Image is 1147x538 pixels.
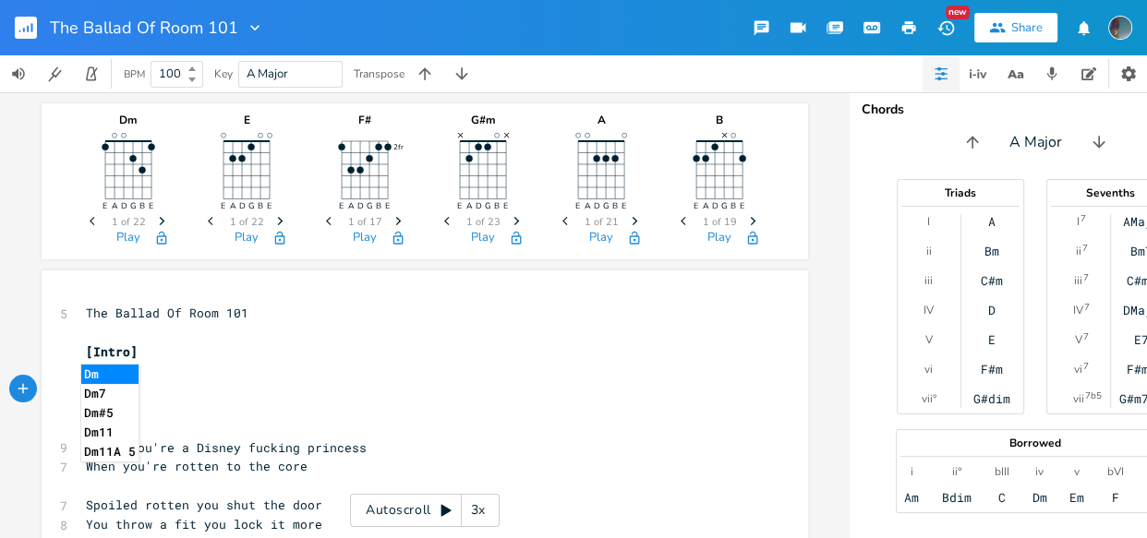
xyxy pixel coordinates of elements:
div: IV [1073,303,1083,317]
div: vi [1074,362,1082,377]
div: ii [1076,244,1081,258]
text: A [585,200,591,211]
span: The Ballad Of Room 101 [50,19,238,36]
text: A [466,200,473,211]
div: Dm [82,114,175,126]
text: × [503,127,510,142]
li: Dm7 [81,384,139,403]
div: Bm [984,244,999,258]
div: 3x [462,494,495,527]
text: E [221,200,225,211]
button: Play [353,231,377,246]
text: E [694,200,698,211]
div: Transpose [354,68,404,79]
img: Caio Langlois [1108,16,1132,40]
button: Play [707,231,731,246]
text: G [485,200,491,211]
text: A [112,200,118,211]
button: Play [589,231,613,246]
text: D [476,200,482,211]
div: bIII [995,464,1009,479]
text: A [348,200,355,211]
text: G [248,200,255,211]
div: V [925,332,933,347]
div: vii [1073,391,1084,406]
sup: 7 [1083,359,1089,374]
button: Share [974,13,1057,42]
span: Think you're a Disney fucking princess [86,439,367,456]
text: A [230,200,236,211]
span: A Major [247,66,288,82]
text: B [612,200,618,211]
button: Play [235,231,259,246]
text: E [740,200,744,211]
span: 1 of 22 [230,217,264,227]
li: Dm11A 5 [81,442,139,461]
div: bVI [1107,464,1124,479]
span: 1 of 22 [112,217,146,227]
sup: 7 [1083,329,1089,344]
text: E [103,200,107,211]
div: I [1077,214,1080,229]
div: ii° [952,464,961,479]
sup: 7b5 [1085,389,1102,403]
text: G [367,200,373,211]
text: E [149,200,153,211]
text: G [603,200,610,211]
div: Autoscroll [350,494,500,527]
sup: 7 [1081,211,1086,226]
sup: 7 [1082,241,1088,256]
text: × [721,127,728,142]
text: D [712,200,718,211]
div: Am [904,490,919,505]
div: A [555,114,647,126]
div: C#m [981,273,1003,288]
text: 2fr [393,142,404,152]
text: D [594,200,600,211]
text: D [121,200,127,211]
div: Key [214,68,233,79]
div: F#m [981,362,1003,377]
sup: 7 [1084,300,1090,315]
span: [Intro] [86,343,138,360]
text: E [385,200,390,211]
li: Dm11 [81,423,139,442]
text: E [339,200,344,211]
li: Dm#5 [81,403,139,423]
div: G#dim [973,391,1010,406]
div: BPM [124,69,145,79]
div: vii° [922,391,936,406]
div: F# [319,114,411,126]
text: G [721,200,728,211]
div: iv [1035,464,1044,479]
text: E [267,200,272,211]
span: 1 of 23 [466,217,501,227]
span: The Ballad Of Room 101 [86,305,248,321]
text: G [130,200,137,211]
text: B [376,200,381,211]
text: A [703,200,709,211]
div: E [200,114,293,126]
div: F [1112,490,1119,505]
span: 1 of 19 [703,217,737,227]
text: D [357,200,364,211]
div: Em [1069,490,1084,505]
text: E [457,200,462,211]
text: E [622,200,626,211]
span: 1 of 21 [585,217,619,227]
span: You throw a fit you lock it more [86,516,322,532]
div: i [911,464,913,479]
div: C [998,490,1006,505]
button: New [927,11,964,44]
div: G#m [437,114,529,126]
div: iii [1074,273,1082,288]
div: Share [1011,19,1043,36]
div: vi [924,362,933,377]
span: When you're rotten to the core [86,458,308,474]
div: New [946,6,970,19]
div: IV [924,303,934,317]
button: Play [471,231,495,246]
span: A Major [1009,132,1062,153]
span: Spoiled rotten you shut the door [86,496,322,513]
div: ii [926,244,932,258]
